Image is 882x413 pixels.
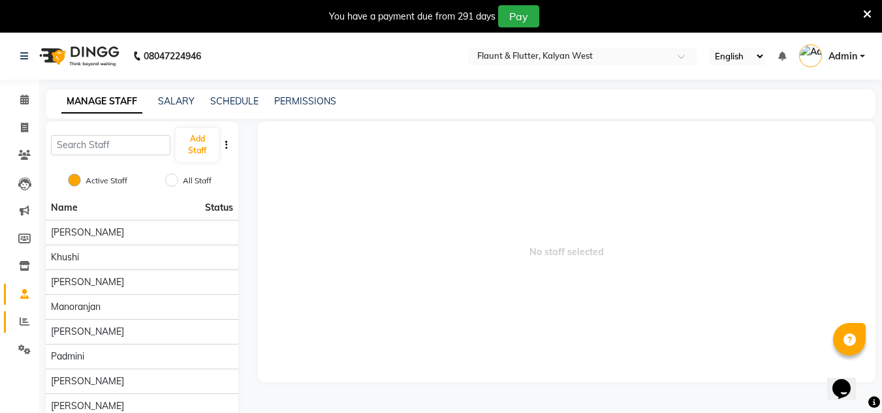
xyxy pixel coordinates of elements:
span: Manoranjan [51,300,101,314]
span: [PERSON_NAME] [51,399,124,413]
iframe: chat widget [827,361,869,400]
span: Name [51,202,78,213]
label: All Staff [183,175,212,187]
a: MANAGE STAFF [61,90,142,114]
span: Khushi [51,251,79,264]
a: SCHEDULE [210,95,259,107]
span: [PERSON_NAME] [51,325,124,339]
div: You have a payment due from 291 days [329,10,496,23]
img: logo [33,38,123,74]
span: [PERSON_NAME] [51,226,124,239]
span: [PERSON_NAME] [51,375,124,388]
span: [PERSON_NAME] [51,275,124,289]
img: Admin [799,44,822,67]
span: Admin [828,50,857,63]
button: Pay [498,5,539,27]
span: Padmini [51,350,84,363]
input: Search Staff [51,135,170,155]
b: 08047224946 [144,38,201,74]
span: Status [205,201,233,215]
button: Add Staff [176,128,219,162]
span: No staff selected [258,121,875,382]
label: Active Staff [86,175,127,187]
a: PERMISSIONS [274,95,336,107]
a: SALARY [158,95,195,107]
